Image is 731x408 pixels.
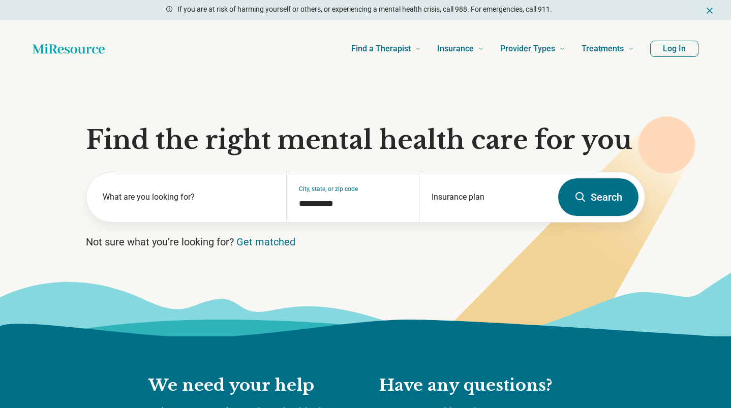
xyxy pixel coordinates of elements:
[351,28,421,69] a: Find a Therapist
[582,28,634,69] a: Treatments
[705,4,715,16] button: Dismiss
[236,236,295,248] a: Get matched
[650,41,698,57] button: Log In
[379,375,583,396] h2: Have any questions?
[558,178,638,216] button: Search
[437,28,484,69] a: Insurance
[500,42,555,56] span: Provider Types
[86,125,645,155] h1: Find the right mental health care for you
[148,375,359,396] h2: We need your help
[86,235,645,249] p: Not sure what you’re looking for?
[33,39,105,59] a: Home page
[437,42,474,56] span: Insurance
[351,42,411,56] span: Find a Therapist
[500,28,565,69] a: Provider Types
[177,4,552,15] p: If you are at risk of harming yourself or others, or experiencing a mental health crisis, call 98...
[103,191,274,203] label: What are you looking for?
[582,42,624,56] span: Treatments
